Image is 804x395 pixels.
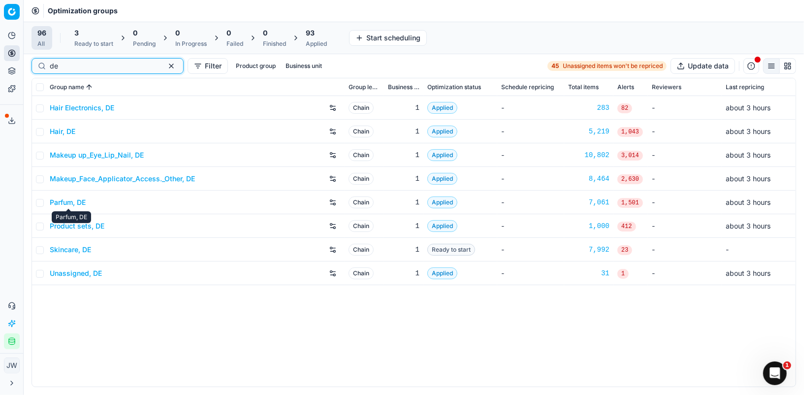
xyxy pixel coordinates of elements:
span: Group name [50,83,84,91]
a: 283 [568,103,610,113]
div: Ready to start [74,40,113,48]
td: - [648,191,722,214]
span: about 3 hours [726,174,771,183]
button: Start scheduling [349,30,427,46]
span: Applied [427,197,457,208]
span: about 3 hours [726,151,771,159]
button: Business unit [282,60,326,72]
div: Applied [306,40,327,48]
td: - [497,238,564,262]
a: Skincare, DE [50,245,91,255]
span: 0 [263,28,267,38]
td: - [648,143,722,167]
a: 7,061 [568,197,610,207]
div: Parfum, DE [52,211,91,223]
span: JW [4,358,19,373]
div: 1 [388,174,419,184]
span: Ready to start [427,244,475,256]
div: 5,219 [568,127,610,136]
span: 1 [617,269,629,279]
td: - [497,214,564,238]
span: Business unit [388,83,419,91]
span: Reviewers [652,83,681,91]
div: Pending [133,40,156,48]
span: Chain [349,173,374,185]
a: Product sets, DE [50,221,104,231]
span: Chain [349,244,374,256]
a: Unassigned, DE [50,268,102,278]
a: Hair Electronics, DE [50,103,114,113]
span: about 3 hours [726,103,771,112]
nav: breadcrumb [48,6,118,16]
div: 1 [388,245,419,255]
button: Product group [232,60,280,72]
span: about 3 hours [726,269,771,277]
a: 7,992 [568,245,610,255]
span: 23 [617,245,632,255]
span: 0 [133,28,137,38]
span: 0 [175,28,180,38]
div: All [37,40,46,48]
td: - [497,167,564,191]
span: about 3 hours [726,127,771,135]
td: - [648,262,722,285]
a: 8,464 [568,174,610,184]
td: - [497,191,564,214]
td: - [497,262,564,285]
span: Applied [427,173,457,185]
a: 1,000 [568,221,610,231]
div: 1 [388,197,419,207]
span: 3,014 [617,151,643,161]
td: - [648,238,722,262]
button: Sorted by Group name ascending [84,82,94,92]
span: about 3 hours [726,222,771,230]
span: 96 [37,28,46,38]
span: Applied [427,102,457,114]
a: Makeup up_Eye_Lip_Nail, DE [50,150,144,160]
span: Chain [349,197,374,208]
div: 1 [388,268,419,278]
div: 1 [388,127,419,136]
div: Failed [226,40,243,48]
span: Chain [349,267,374,279]
span: 2,630 [617,174,643,184]
a: 10,802 [568,150,610,160]
a: 31 [568,268,610,278]
span: Group level [349,83,380,91]
button: Update data [671,58,735,74]
button: JW [4,358,20,373]
span: Unassigned items won't be repriced [563,62,663,70]
span: 93 [306,28,315,38]
td: - [497,143,564,167]
span: Alerts [617,83,634,91]
span: 0 [226,28,231,38]
strong: 45 [551,62,559,70]
span: Chain [349,149,374,161]
span: Schedule repricing [501,83,554,91]
span: Last repricing [726,83,764,91]
td: - [648,167,722,191]
span: about 3 hours [726,198,771,206]
div: Finished [263,40,286,48]
span: Optimization groups [48,6,118,16]
span: Applied [427,220,457,232]
span: Chain [349,126,374,137]
td: - [648,96,722,120]
span: 1,501 [617,198,643,208]
span: 3 [74,28,79,38]
div: In Progress [175,40,207,48]
span: Total items [568,83,599,91]
td: - [648,214,722,238]
span: Chain [349,220,374,232]
span: Applied [427,267,457,279]
td: - [722,238,796,262]
td: - [497,96,564,120]
a: Makeup_Face_Applicator_Access._Other, DE [50,174,195,184]
div: 1 [388,221,419,231]
div: 1 [388,150,419,160]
